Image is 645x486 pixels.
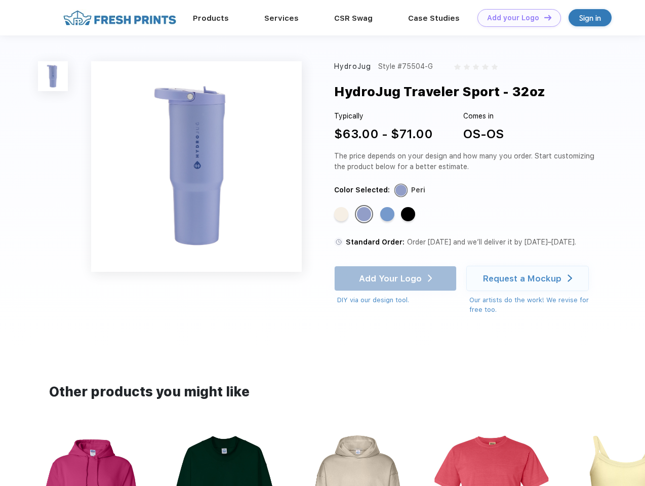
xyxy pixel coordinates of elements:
div: OS-OS [463,125,504,143]
div: Add your Logo [487,14,539,22]
div: Cream [334,207,348,221]
div: Sign in [579,12,601,24]
div: Our artists do the work! We revise for free too. [469,295,598,315]
img: DT [544,15,551,20]
div: Style #75504-G [378,61,433,72]
img: fo%20logo%202.webp [60,9,179,27]
div: Peri [357,207,371,221]
img: white arrow [568,274,572,282]
img: standard order [334,237,343,247]
div: Light Blue [380,207,394,221]
a: Sign in [569,9,612,26]
a: Products [193,14,229,23]
div: Comes in [463,111,504,121]
div: The price depends on your design and how many you order. Start customizing the product below for ... [334,151,598,172]
span: Standard Order: [346,238,405,246]
div: Typically [334,111,433,121]
div: $63.00 - $71.00 [334,125,433,143]
div: DIY via our design tool. [337,295,457,305]
img: gray_star.svg [464,64,470,70]
div: Request a Mockup [483,273,561,283]
div: Black [401,207,415,221]
img: gray_star.svg [482,64,488,70]
div: HydroJug [334,61,371,72]
div: Other products you might like [49,382,595,402]
img: gray_star.svg [454,64,460,70]
img: func=resize&h=100 [38,61,68,91]
img: gray_star.svg [492,64,498,70]
img: gray_star.svg [473,64,479,70]
span: Order [DATE] and we’ll deliver it by [DATE]–[DATE]. [407,238,576,246]
div: Color Selected: [334,185,390,195]
img: func=resize&h=640 [91,61,302,272]
div: HydroJug Traveler Sport - 32oz [334,82,545,101]
div: Peri [411,185,425,195]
